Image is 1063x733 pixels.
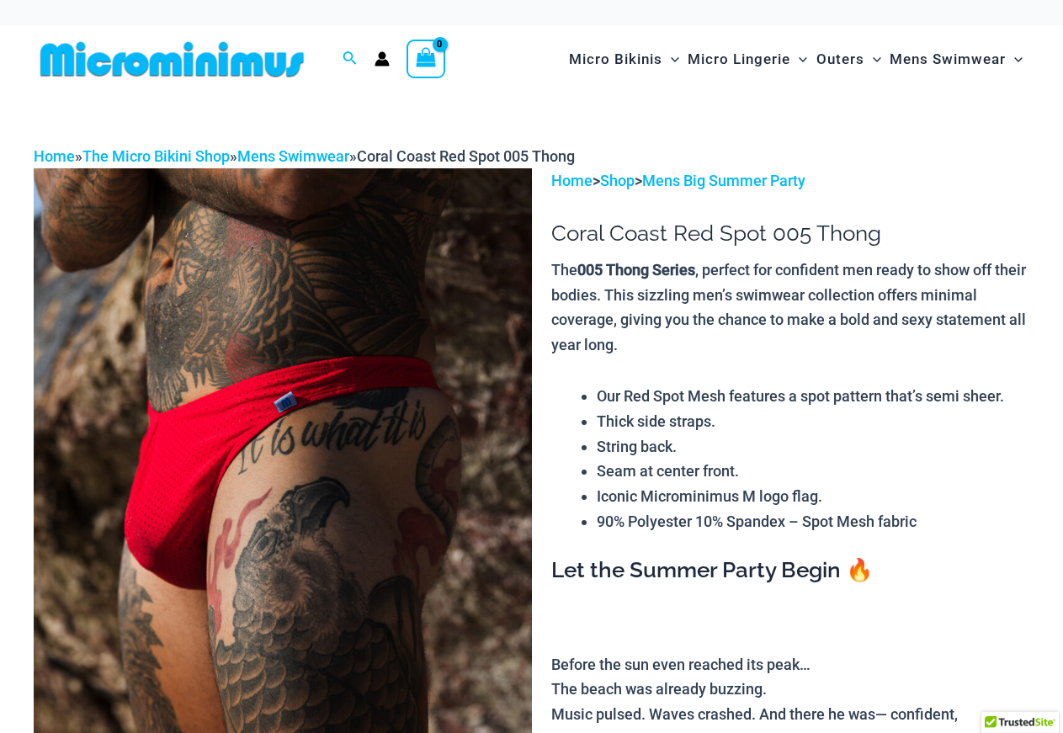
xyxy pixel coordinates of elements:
a: Home [34,147,75,165]
span: » » » [34,147,575,165]
a: Search icon link [343,49,358,70]
span: Menu Toggle [790,38,807,81]
a: Shop [600,172,635,189]
li: Thick side straps. [597,409,1029,434]
li: Our Red Spot Mesh features a spot pattern that’s semi sheer. [597,384,1029,409]
span: Mens Swimwear [890,38,1006,81]
li: Seam at center front. [597,459,1029,484]
span: Outers [816,38,864,81]
a: Mens Swimwear [237,147,349,165]
a: OutersMenu ToggleMenu Toggle [812,34,885,85]
a: Mens Big Summer Party [642,172,805,189]
a: Mens SwimwearMenu ToggleMenu Toggle [885,34,1027,85]
li: String back. [597,434,1029,459]
a: Account icon link [375,51,390,66]
span: Menu Toggle [1006,38,1023,81]
span: Micro Lingerie [688,38,790,81]
span: Coral Coast Red Spot 005 Thong [357,147,575,165]
nav: Site Navigation [562,31,1029,88]
span: Micro Bikinis [569,38,662,81]
p: The , perfect for confident men ready to show off their bodies. This sizzling men’s swimwear coll... [551,258,1029,358]
img: MM SHOP LOGO FLAT [34,40,311,78]
li: 90% Polyester 10% Spandex – Spot Mesh fabric [597,509,1029,534]
a: Home [551,172,593,189]
span: Menu Toggle [662,38,679,81]
a: View Shopping Cart, empty [407,40,445,78]
span: Menu Toggle [864,38,881,81]
a: Micro BikinisMenu ToggleMenu Toggle [565,34,683,85]
h3: Let the Summer Party Begin 🔥 [551,556,1029,585]
li: Iconic Microminimus M logo flag. [597,484,1029,509]
h1: Coral Coast Red Spot 005 Thong [551,220,1029,247]
a: Micro LingerieMenu ToggleMenu Toggle [683,34,811,85]
a: The Micro Bikini Shop [82,147,230,165]
b: 005 Thong Series [577,261,695,279]
p: > > [551,168,1029,194]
